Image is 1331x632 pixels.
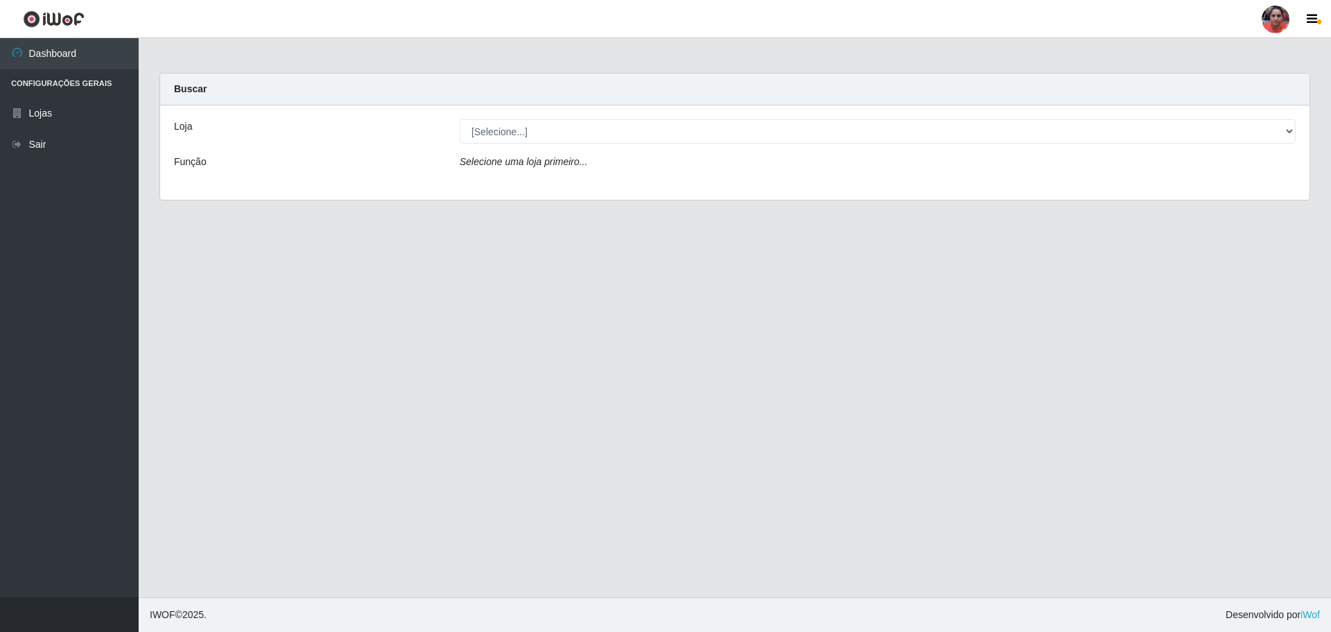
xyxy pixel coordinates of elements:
[174,83,207,94] strong: Buscar
[150,608,207,622] span: © 2025 .
[150,609,175,620] span: IWOF
[23,10,85,28] img: CoreUI Logo
[174,119,192,134] label: Loja
[174,155,207,169] label: Função
[1226,608,1320,622] span: Desenvolvido por
[460,156,587,167] i: Selecione uma loja primeiro...
[1300,609,1320,620] a: iWof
